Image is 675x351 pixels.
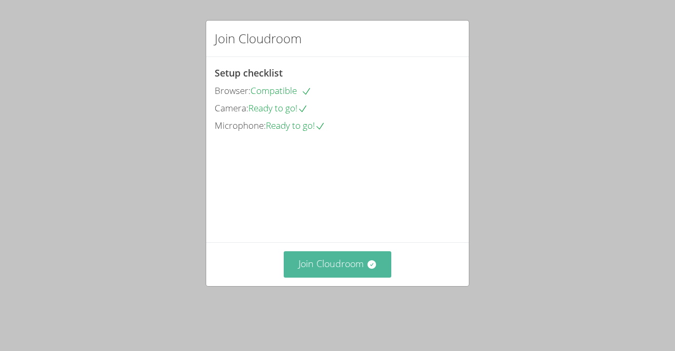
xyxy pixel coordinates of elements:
span: Compatible [250,84,312,97]
span: Setup checklist [215,67,283,79]
span: Camera: [215,102,248,114]
button: Join Cloudroom [284,251,392,277]
span: Browser: [215,84,250,97]
span: Ready to go! [266,119,325,131]
h2: Join Cloudroom [215,29,302,48]
span: Ready to go! [248,102,308,114]
span: Microphone: [215,119,266,131]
